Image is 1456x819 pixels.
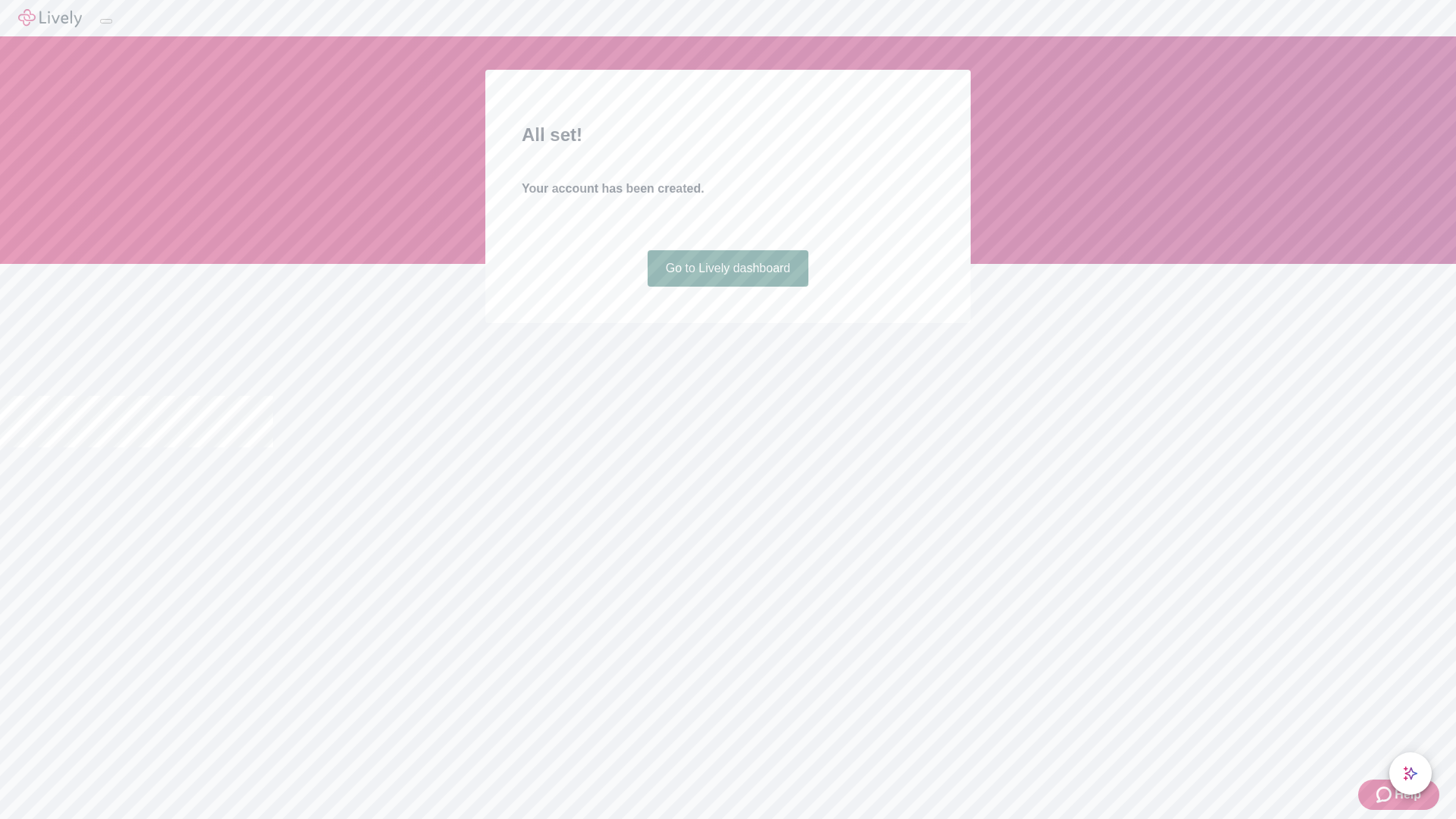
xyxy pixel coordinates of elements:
[100,19,112,24] button: Log out
[1403,766,1418,781] svg: Lively AI Assistant
[1395,786,1421,804] span: Help
[1358,780,1439,810] button: Zendesk support iconHelp
[1376,786,1395,804] svg: Zendesk support icon
[18,9,82,27] img: Lively
[522,180,934,198] h4: Your account has been created.
[648,250,809,287] a: Go to Lively dashboard
[1389,752,1432,795] button: chat
[522,121,934,149] h2: All set!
